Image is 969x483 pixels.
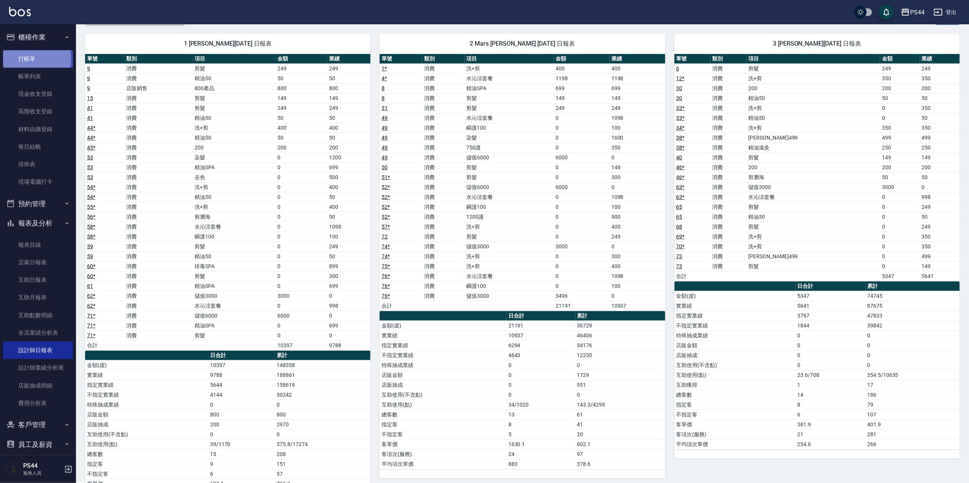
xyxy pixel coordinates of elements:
a: 49 [382,115,388,121]
a: 73 [676,253,682,259]
td: 350 [880,123,920,133]
td: 800 [275,83,327,93]
td: 剪瀏海 [193,212,275,222]
td: 消費 [422,172,465,182]
a: 40 [676,154,682,160]
td: 0 [275,212,327,222]
td: 249 [920,222,960,232]
td: 0 [554,162,610,172]
td: 精油50 [747,113,880,123]
th: 項目 [193,54,275,64]
td: 消費 [422,93,465,103]
a: 9 [87,85,90,91]
td: 剪髮 [193,103,275,113]
td: 精油SPA [465,83,554,93]
td: 0 [275,182,327,192]
td: 水沁涼套餐 [465,192,554,202]
th: 金額 [880,54,920,64]
td: 200 [880,162,920,172]
td: 消費 [125,222,193,232]
td: 消費 [422,64,465,73]
td: 0 [554,212,610,222]
a: 9 [87,75,90,81]
a: 費用分析表 [3,394,73,412]
td: 洗+剪 [747,103,880,113]
td: 0 [275,232,327,241]
td: 精油50 [193,73,275,83]
td: 0 [275,162,327,172]
td: 249 [554,103,610,113]
td: 消費 [422,232,465,241]
td: 洗+剪 [193,182,275,192]
a: 65 [676,214,682,220]
td: 249 [880,64,920,73]
td: 149 [275,93,327,103]
a: 68 [676,224,682,230]
td: 剪髮 [747,153,880,162]
td: 消費 [125,73,193,83]
td: 1200護 [465,212,554,222]
td: 100 [327,232,370,241]
td: 50 [275,73,327,83]
td: 900 [610,212,665,222]
td: 50 [327,212,370,222]
td: 水沁涼套餐 [747,192,880,202]
td: 0 [554,113,610,123]
a: 50 [382,164,388,170]
a: 排班表 [3,156,73,173]
a: 每日結帳 [3,138,73,156]
td: 染髮 [465,133,554,143]
a: 高階收支登錄 [3,103,73,120]
td: 200 [920,83,960,93]
td: 消費 [422,123,465,133]
button: 登出 [931,5,960,19]
td: 店販銷售 [125,83,193,93]
td: 250 [880,143,920,153]
td: 精油50 [747,93,880,103]
h5: PS44 [23,462,62,470]
td: 350 [920,73,960,83]
td: 消費 [711,73,747,83]
td: 剪髮 [747,64,880,73]
td: 800產品 [193,83,275,93]
td: 0 [554,192,610,202]
td: 200 [747,83,880,93]
td: 消費 [711,153,747,162]
a: 41 [87,105,93,111]
a: 73 [676,263,682,269]
td: 洗+剪 [193,202,275,212]
td: 350 [880,73,920,83]
a: 49 [382,145,388,151]
td: 消費 [422,133,465,143]
td: 洗+剪 [747,232,880,241]
td: 0 [880,222,920,232]
a: 報表目錄 [3,236,73,254]
td: 0 [610,182,665,192]
a: 30 [676,95,682,101]
button: 報表及分析 [3,213,73,233]
a: 打帳單 [3,50,73,68]
td: 249 [920,202,960,212]
td: 200 [920,162,960,172]
a: 59 [87,243,93,249]
td: 400 [327,182,370,192]
td: 消費 [125,93,193,103]
td: 0 [275,153,327,162]
a: 帳單列表 [3,68,73,85]
td: 400 [275,123,327,133]
td: 100 [610,202,665,212]
a: 店家日報表 [3,254,73,271]
a: 全店業績分析表 [3,324,73,342]
td: 精油50 [193,192,275,202]
td: 699 [327,162,370,172]
th: 業績 [327,54,370,64]
div: PS44 [910,8,925,17]
a: 31 [382,105,388,111]
td: 100 [610,123,665,133]
td: 249 [920,64,960,73]
td: 800 [327,83,370,93]
a: 15 [87,95,93,101]
td: 消費 [422,153,465,162]
a: 互助點數明細 [3,307,73,324]
a: 49 [382,125,388,131]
